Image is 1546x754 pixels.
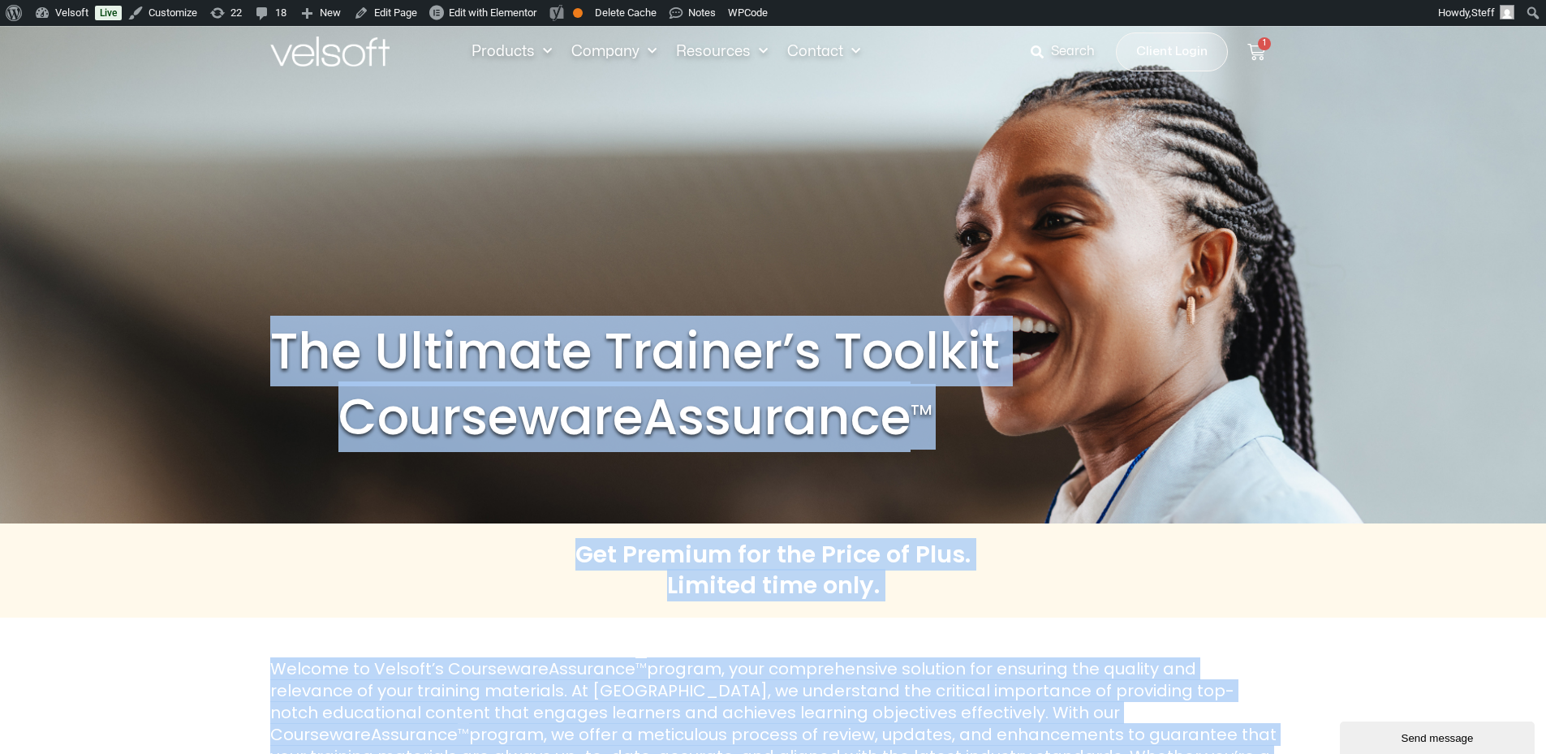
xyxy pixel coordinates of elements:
[462,43,870,61] nav: Menu
[1228,33,1285,71] a: 1
[270,319,1001,450] h2: The Ultimate Trainer’s Toolkit CoursewareAssurance
[1136,41,1208,62] span: Client Login
[1471,6,1495,19] span: Steff
[635,661,647,670] span: TM
[95,6,122,20] a: Live
[911,399,932,420] font: TM
[1340,718,1538,754] iframe: chat widget
[573,8,583,18] div: OK
[462,43,562,61] a: ProductsMenu Toggle
[449,6,536,19] span: Edit with Elementor
[666,43,777,61] a: ResourcesMenu Toggle
[1116,32,1228,71] a: Client Login
[1258,37,1271,50] span: 1
[1031,38,1106,66] a: Search
[458,726,469,736] span: TM
[777,43,870,61] a: ContactMenu Toggle
[562,43,666,61] a: CompanyMenu Toggle
[575,540,971,601] h2: Get Premium for the Price of Plus. Limited time only.
[1051,41,1095,62] span: Search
